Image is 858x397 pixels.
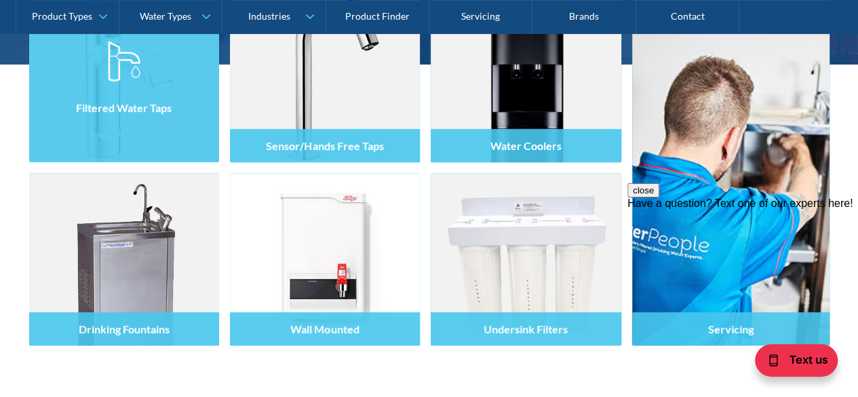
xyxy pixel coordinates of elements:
[431,173,621,345] img: Undersink Filters
[490,139,562,152] h4: Water Coolers
[140,11,191,22] div: Water Types
[230,173,420,345] img: Wall Mounted
[79,322,170,335] h4: Drinking Fountains
[248,11,290,22] div: Industries
[722,329,858,397] iframe: podium webchat widget bubble
[484,322,568,335] h4: Undersink Filters
[627,183,858,346] iframe: podium webchat widget prompt
[32,11,92,22] div: Product Types
[266,139,383,152] h4: Sensor/Hands Free Taps
[290,322,359,335] h4: Wall Mounted
[29,173,219,345] img: Drinking Fountains
[76,101,172,114] h4: Filtered Water Taps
